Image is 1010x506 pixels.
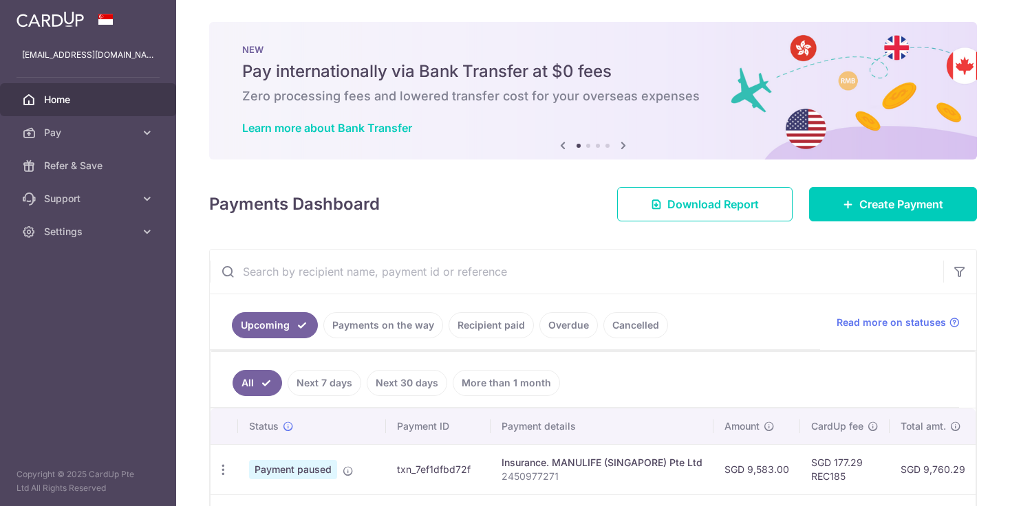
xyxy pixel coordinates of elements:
[232,312,318,338] a: Upcoming
[242,121,412,135] a: Learn more about Bank Transfer
[837,316,946,329] span: Read more on statuses
[44,225,135,239] span: Settings
[667,196,759,212] span: Download Report
[209,192,380,217] h4: Payments Dashboard
[713,444,800,494] td: SGD 9,583.00
[901,419,946,433] span: Total amt.
[22,48,154,62] p: [EMAIL_ADDRESS][DOMAIN_NAME]
[209,22,977,159] img: Bank transfer banner
[453,370,560,396] a: More than 1 month
[44,192,135,206] span: Support
[811,419,863,433] span: CardUp fee
[386,444,491,494] td: txn_7ef1dfbd72f
[890,444,976,494] td: SGD 9,760.29
[242,88,944,104] h6: Zero processing fees and lowered transfer cost for your overseas expenses
[210,250,943,294] input: Search by recipient name, payment id or reference
[539,312,598,338] a: Overdue
[502,470,702,483] p: 2450977271
[44,93,135,107] span: Home
[617,187,793,221] a: Download Report
[367,370,447,396] a: Next 30 days
[724,419,760,433] span: Amount
[837,316,960,329] a: Read more on statuses
[44,126,135,140] span: Pay
[242,60,944,82] h5: Pay internationally via Bank Transfer at $0 fees
[17,11,84,27] img: CardUp
[323,312,443,338] a: Payments on the way
[249,460,337,479] span: Payment paused
[502,456,702,470] div: Insurance. MANULIFE (SINGAPORE) Pte Ltd
[491,408,713,444] th: Payment details
[288,370,361,396] a: Next 7 days
[249,419,279,433] span: Status
[386,408,491,444] th: Payment ID
[242,44,944,55] p: NEW
[449,312,534,338] a: Recipient paid
[233,370,282,396] a: All
[603,312,668,338] a: Cancelled
[44,159,135,173] span: Refer & Save
[800,444,890,494] td: SGD 177.29 REC185
[859,196,943,212] span: Create Payment
[809,187,977,221] a: Create Payment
